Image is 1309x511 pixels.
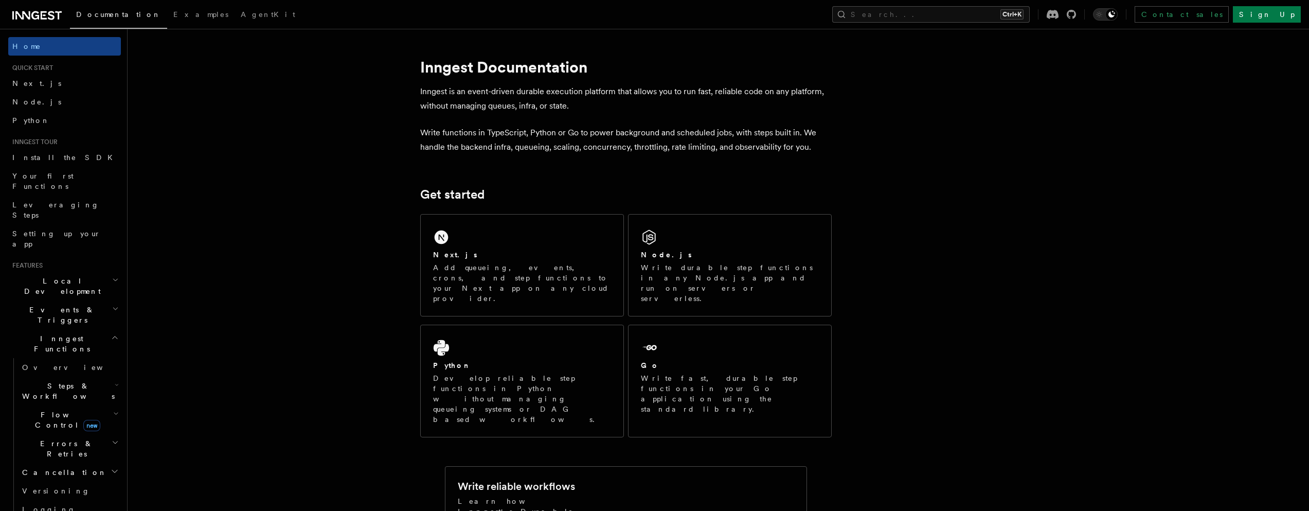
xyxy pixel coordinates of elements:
[433,360,471,371] h2: Python
[1093,8,1118,21] button: Toggle dark mode
[18,463,121,482] button: Cancellation
[420,58,832,76] h1: Inngest Documentation
[420,84,832,113] p: Inngest is an event-driven durable execution platform that allows you to run fast, reliable code ...
[12,116,50,125] span: Python
[628,325,832,437] a: GoWrite fast, durable step functions in your Go application using the standard library.
[8,329,121,358] button: Inngest Functions
[433,262,611,304] p: Add queueing, events, crons, and step functions to your Next app on any cloud provider.
[628,214,832,316] a: Node.jsWrite durable step functions in any Node.js app and run on servers or serverless.
[18,467,107,478] span: Cancellation
[18,482,121,500] a: Versioning
[641,373,819,414] p: Write fast, durable step functions in your Go application using the standard library.
[8,333,111,354] span: Inngest Functions
[22,363,128,372] span: Overview
[12,172,74,190] span: Your first Functions
[1233,6,1301,23] a: Sign Up
[12,230,101,248] span: Setting up your app
[8,138,58,146] span: Inngest tour
[76,10,161,19] span: Documentation
[832,6,1030,23] button: Search...Ctrl+K
[8,74,121,93] a: Next.js
[1000,9,1024,20] kbd: Ctrl+K
[8,167,121,196] a: Your first Functions
[420,214,624,316] a: Next.jsAdd queueing, events, crons, and step functions to your Next app on any cloud provider.
[8,305,112,325] span: Events & Triggers
[8,196,121,224] a: Leveraging Steps
[8,272,121,301] button: Local Development
[18,406,121,434] button: Flow Controlnew
[18,381,115,401] span: Steps & Workflows
[18,438,112,459] span: Errors & Retries
[420,325,624,437] a: PythonDevelop reliable step functions in Python without managing queueing systems or DAG based wo...
[8,301,121,329] button: Events & Triggers
[458,479,575,494] h2: Write reliable workflows
[8,64,53,72] span: Quick start
[12,41,41,51] span: Home
[12,79,61,87] span: Next.js
[641,250,692,260] h2: Node.js
[8,261,43,270] span: Features
[1135,6,1229,23] a: Contact sales
[22,487,90,495] span: Versioning
[8,37,121,56] a: Home
[433,250,477,260] h2: Next.js
[8,93,121,111] a: Node.js
[18,377,121,406] button: Steps & Workflows
[12,98,61,106] span: Node.js
[173,10,228,19] span: Examples
[8,148,121,167] a: Install the SDK
[18,434,121,463] button: Errors & Retries
[8,276,112,296] span: Local Development
[420,187,485,202] a: Get started
[433,373,611,425] p: Develop reliable step functions in Python without managing queueing systems or DAG based workflows.
[12,153,119,162] span: Install the SDK
[83,420,100,431] span: new
[641,262,819,304] p: Write durable step functions in any Node.js app and run on servers or serverless.
[641,360,659,371] h2: Go
[8,111,121,130] a: Python
[167,3,235,28] a: Examples
[235,3,301,28] a: AgentKit
[241,10,295,19] span: AgentKit
[420,126,832,154] p: Write functions in TypeScript, Python or Go to power background and scheduled jobs, with steps bu...
[18,358,121,377] a: Overview
[70,3,167,29] a: Documentation
[12,201,99,219] span: Leveraging Steps
[18,410,113,430] span: Flow Control
[8,224,121,253] a: Setting up your app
